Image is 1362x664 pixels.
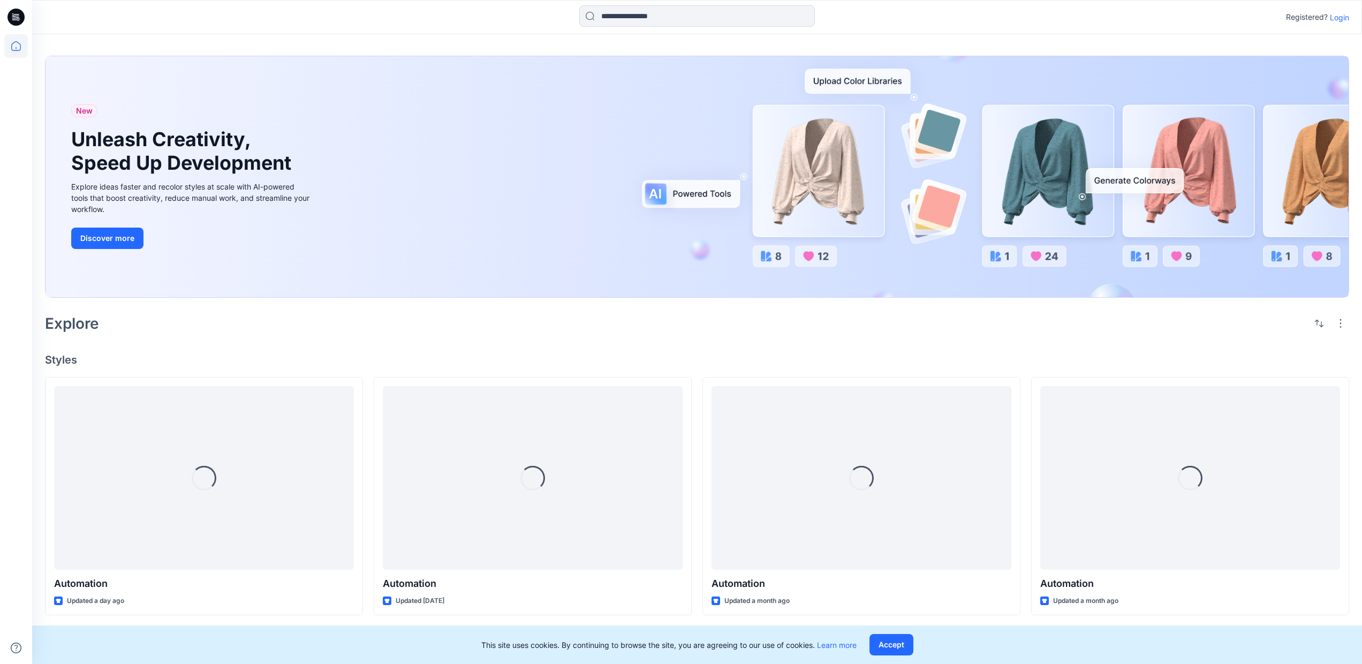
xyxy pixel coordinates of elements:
p: This site uses cookies. By continuing to browse the site, you are agreeing to our use of cookies. [481,639,857,651]
p: Registered? [1286,11,1328,24]
p: Automation [712,576,1011,591]
p: Updated [DATE] [396,595,444,607]
p: Updated a month ago [724,595,790,607]
div: Explore ideas faster and recolor styles at scale with AI-powered tools that boost creativity, red... [71,181,312,215]
button: Accept [869,634,913,655]
span: New [76,104,93,117]
h1: Unleash Creativity, Speed Up Development [71,128,296,174]
p: Automation [1040,576,1340,591]
p: Updated a day ago [67,595,124,607]
p: Automation [54,576,354,591]
p: Login [1330,12,1349,23]
h2: Explore [45,315,99,332]
a: Discover more [71,228,312,249]
p: Automation [383,576,683,591]
p: Updated a month ago [1053,595,1118,607]
button: Discover more [71,228,143,249]
a: Learn more [817,640,857,650]
h4: Styles [45,353,1349,366]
